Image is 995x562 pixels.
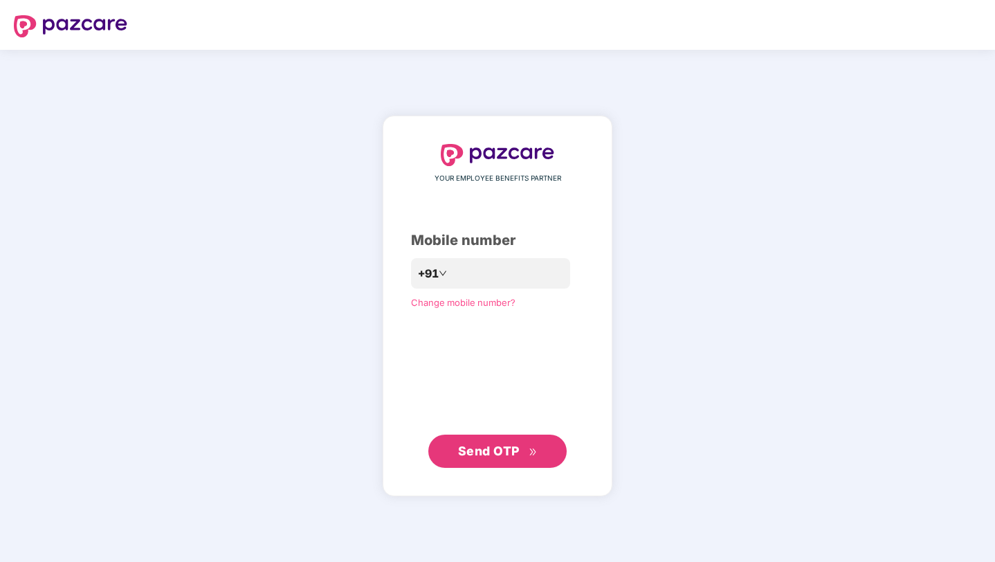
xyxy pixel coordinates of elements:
[428,435,567,468] button: Send OTPdouble-right
[411,230,584,251] div: Mobile number
[14,15,127,37] img: logo
[411,297,515,308] a: Change mobile number?
[435,173,561,184] span: YOUR EMPLOYEE BENEFITS PARTNER
[441,144,554,166] img: logo
[529,448,538,457] span: double-right
[458,444,520,458] span: Send OTP
[439,269,447,278] span: down
[418,265,439,282] span: +91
